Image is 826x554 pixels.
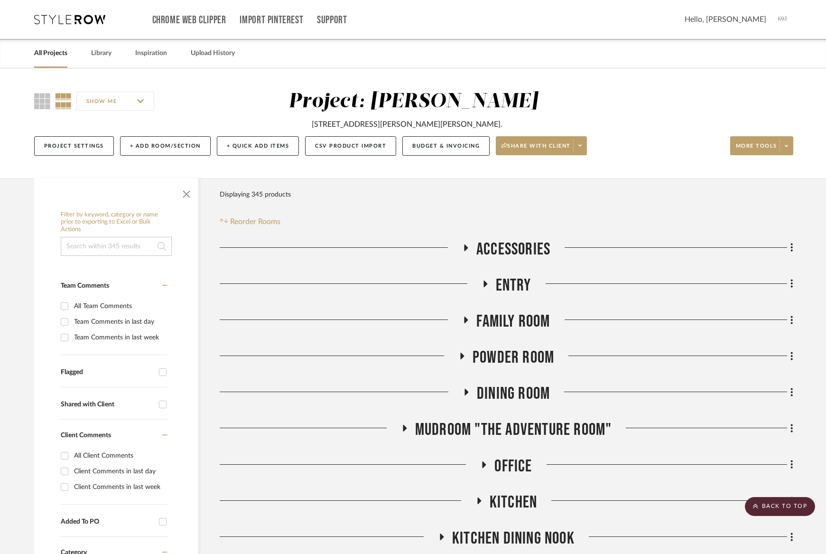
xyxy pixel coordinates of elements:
scroll-to-top-button: BACK TO TOP [745,497,815,516]
div: Flagged [61,368,154,376]
span: Reorder Rooms [230,216,280,227]
button: Project Settings [34,136,114,156]
div: Shared with Client [61,401,154,409]
div: [STREET_ADDRESS][PERSON_NAME][PERSON_NAME]. [312,119,502,130]
div: Client Comments in last day [74,464,165,479]
span: Kitchen Dining Nook [452,528,575,549]
button: + Quick Add Items [217,136,299,156]
a: Inspiration [135,47,167,60]
span: Powder Room [473,347,554,368]
a: Library [91,47,111,60]
div: Team Comments in last day [74,314,165,329]
button: CSV Product Import [305,136,396,156]
input: Search within 345 results [61,237,172,256]
span: Office [494,456,532,477]
button: Share with client [496,136,587,155]
a: All Projects [34,47,67,60]
span: More tools [736,142,777,157]
span: Team Comments [61,282,109,289]
button: + Add Room/Section [120,136,211,156]
a: Support [317,16,347,24]
span: Client Comments [61,432,111,439]
span: Mudroom "The Adventure Room" [415,420,612,440]
div: Project: [PERSON_NAME] [288,92,538,112]
span: Accessories [476,239,550,260]
button: Close [177,183,196,202]
button: More tools [730,136,793,155]
div: All Client Comments [74,448,165,463]
div: Displaying 345 products [220,185,291,204]
a: Chrome Web Clipper [152,16,226,24]
div: All Team Comments [74,299,165,314]
button: Budget & Invoicing [402,136,490,156]
button: Reorder Rooms [220,216,281,227]
span: Entry [496,275,531,296]
span: Family Room [476,311,550,332]
a: Upload History [191,47,235,60]
span: Share with client [501,142,571,157]
img: avatar [773,9,793,29]
span: Dining Room [477,384,550,404]
div: Client Comments in last week [74,479,165,495]
span: Kitchen [490,492,537,513]
div: Team Comments in last week [74,330,165,345]
span: Hello, [PERSON_NAME] [685,14,766,25]
a: Import Pinterest [240,16,303,24]
div: Added To PO [61,518,154,526]
h6: Filter by keyword, category or name prior to exporting to Excel or Bulk Actions [61,211,172,234]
